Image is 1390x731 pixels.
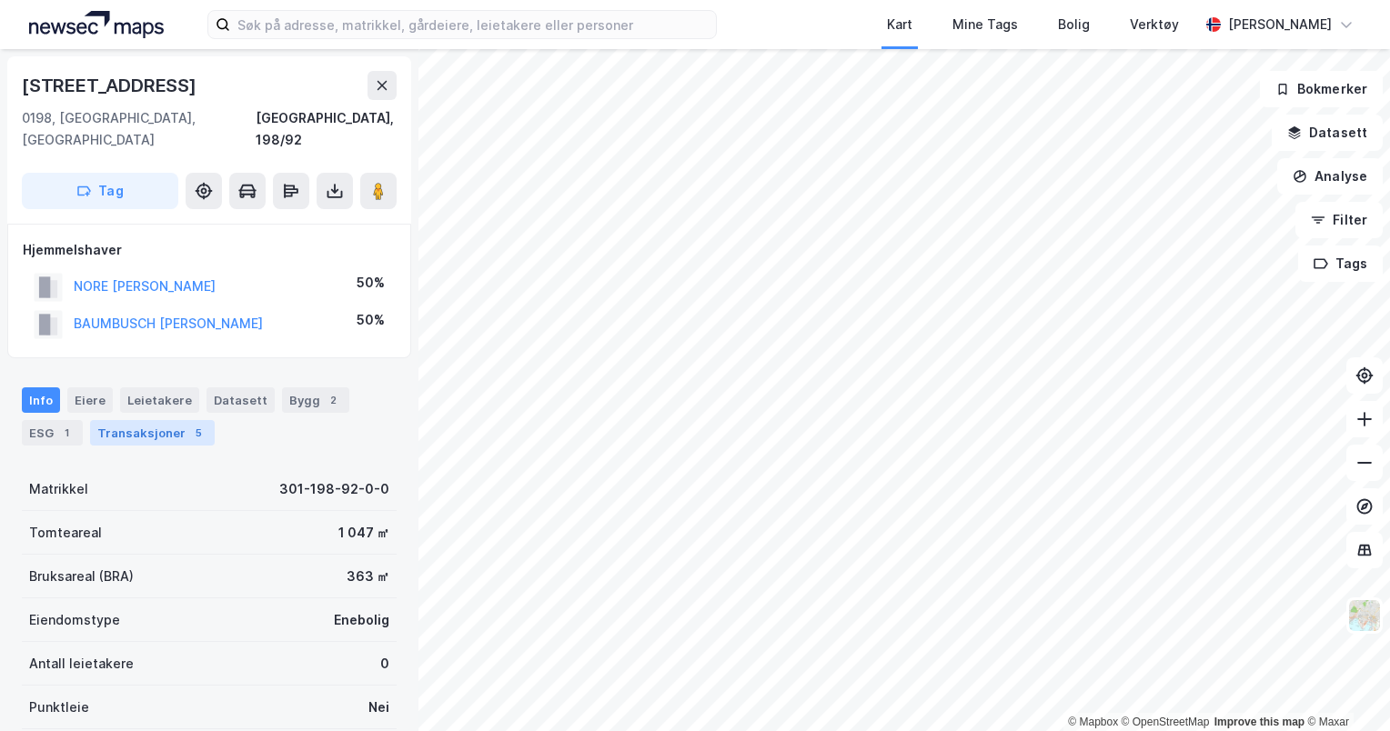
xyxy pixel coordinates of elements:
[282,387,349,413] div: Bygg
[22,107,256,151] div: 0198, [GEOGRAPHIC_DATA], [GEOGRAPHIC_DATA]
[1299,644,1390,731] iframe: Chat Widget
[1058,14,1090,35] div: Bolig
[22,173,178,209] button: Tag
[952,14,1018,35] div: Mine Tags
[1228,14,1332,35] div: [PERSON_NAME]
[256,107,397,151] div: [GEOGRAPHIC_DATA], 198/92
[357,272,385,294] div: 50%
[29,566,134,587] div: Bruksareal (BRA)
[29,478,88,500] div: Matrikkel
[1272,115,1383,151] button: Datasett
[90,420,215,446] div: Transaksjoner
[206,387,275,413] div: Datasett
[22,387,60,413] div: Info
[1347,598,1382,633] img: Z
[29,11,164,38] img: logo.a4113a55bc3d86da70a041830d287a7e.svg
[1068,716,1118,728] a: Mapbox
[1122,716,1210,728] a: OpenStreetMap
[347,566,389,587] div: 363 ㎡
[1295,202,1383,238] button: Filter
[29,653,134,675] div: Antall leietakere
[338,522,389,544] div: 1 047 ㎡
[1214,716,1304,728] a: Improve this map
[357,309,385,331] div: 50%
[23,239,396,261] div: Hjemmelshaver
[1298,245,1383,282] button: Tags
[29,522,102,544] div: Tomteareal
[29,696,89,718] div: Punktleie
[22,71,200,100] div: [STREET_ADDRESS]
[22,420,83,446] div: ESG
[120,387,199,413] div: Leietakere
[887,14,912,35] div: Kart
[57,424,76,442] div: 1
[380,653,389,675] div: 0
[29,609,120,631] div: Eiendomstype
[324,391,342,409] div: 2
[67,387,113,413] div: Eiere
[230,11,716,38] input: Søk på adresse, matrikkel, gårdeiere, leietakere eller personer
[279,478,389,500] div: 301-198-92-0-0
[368,696,389,718] div: Nei
[1260,71,1383,107] button: Bokmerker
[1277,158,1383,195] button: Analyse
[334,609,389,631] div: Enebolig
[189,424,207,442] div: 5
[1130,14,1179,35] div: Verktøy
